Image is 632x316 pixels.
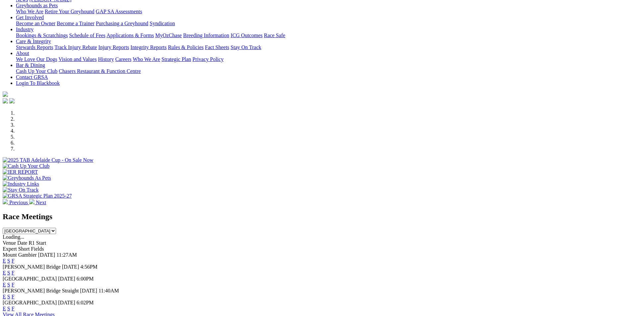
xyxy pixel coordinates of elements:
div: Get Involved [16,21,629,27]
a: Who We Are [16,9,43,14]
a: Industry [16,27,34,32]
a: Careers [115,56,131,62]
a: Bookings & Scratchings [16,32,68,38]
a: Privacy Policy [192,56,224,62]
a: MyOzChase [155,32,182,38]
span: Fields [31,246,44,252]
span: Venue [3,240,16,246]
a: E [3,294,6,299]
a: Greyhounds as Pets [16,3,58,8]
span: Mount Gambier [3,252,37,258]
span: 11:40AM [99,288,119,293]
span: [DATE] [58,300,75,305]
a: Get Involved [16,15,44,20]
a: History [98,56,114,62]
a: E [3,282,6,287]
span: 6:00PM [77,276,94,282]
span: Next [36,200,46,205]
a: F [12,294,15,299]
a: Become an Owner [16,21,55,26]
span: 4:56PM [80,264,98,270]
span: R1 Start [29,240,46,246]
a: Previous [3,200,29,205]
img: 2025 TAB Adelaide Cup - On Sale Now [3,157,94,163]
span: [PERSON_NAME] Bridge [3,264,61,270]
a: Applications & Forms [106,32,154,38]
a: Strategic Plan [162,56,191,62]
span: Loading... [3,234,24,240]
span: [DATE] [38,252,55,258]
a: Care & Integrity [16,38,51,44]
a: Integrity Reports [130,44,167,50]
span: [DATE] [62,264,79,270]
a: ICG Outcomes [231,32,262,38]
a: We Love Our Dogs [16,56,57,62]
span: [PERSON_NAME] Bridge Straight [3,288,79,293]
a: About [16,50,29,56]
span: Previous [9,200,28,205]
span: [DATE] [80,288,97,293]
span: Expert [3,246,17,252]
a: Contact GRSA [16,74,48,80]
img: Greyhounds As Pets [3,175,51,181]
a: Become a Trainer [57,21,95,26]
a: F [12,282,15,287]
a: S [7,282,10,287]
img: IER REPORT [3,169,38,175]
a: E [3,258,6,264]
img: Stay On Track [3,187,38,193]
a: S [7,306,10,311]
div: Care & Integrity [16,44,629,50]
span: 6:02PM [77,300,94,305]
img: GRSA Strategic Plan 2025-27 [3,193,72,199]
img: logo-grsa-white.png [3,92,8,97]
a: F [12,258,15,264]
a: Race Safe [264,32,285,38]
a: S [7,270,10,276]
a: Retire Your Greyhound [45,9,95,14]
div: About [16,56,629,62]
img: Industry Links [3,181,39,187]
div: Industry [16,32,629,38]
a: Who We Are [133,56,160,62]
a: Schedule of Fees [69,32,105,38]
a: Vision and Values [58,56,97,62]
a: E [3,270,6,276]
img: chevron-right-pager-white.svg [29,199,35,204]
a: Stewards Reports [16,44,53,50]
span: [DATE] [58,276,75,282]
img: chevron-left-pager-white.svg [3,199,8,204]
a: Next [29,200,46,205]
a: Rules & Policies [168,44,204,50]
a: S [7,258,10,264]
a: Fact Sheets [205,44,229,50]
img: twitter.svg [9,98,15,103]
a: Track Injury Rebate [54,44,97,50]
span: 11:27AM [56,252,77,258]
a: F [12,306,15,311]
a: Bar & Dining [16,62,45,68]
a: Stay On Track [231,44,261,50]
a: S [7,294,10,299]
span: Date [17,240,27,246]
img: Cash Up Your Club [3,163,49,169]
span: [GEOGRAPHIC_DATA] [3,276,57,282]
h2: Race Meetings [3,212,629,221]
span: Short [18,246,30,252]
a: Purchasing a Greyhound [96,21,148,26]
a: Cash Up Your Club [16,68,57,74]
a: E [3,306,6,311]
a: Injury Reports [98,44,129,50]
a: Login To Blackbook [16,80,60,86]
a: Breeding Information [183,32,229,38]
img: facebook.svg [3,98,8,103]
a: Syndication [150,21,175,26]
a: F [12,270,15,276]
a: GAP SA Assessments [96,9,142,14]
div: Greyhounds as Pets [16,9,629,15]
a: Chasers Restaurant & Function Centre [59,68,141,74]
span: [GEOGRAPHIC_DATA] [3,300,57,305]
div: Bar & Dining [16,68,629,74]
